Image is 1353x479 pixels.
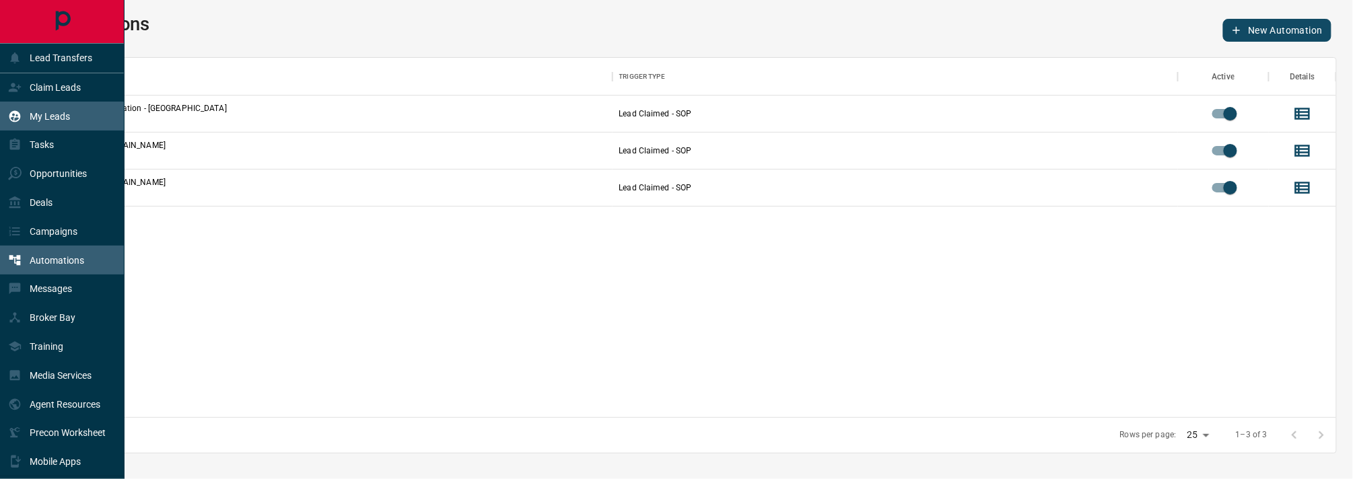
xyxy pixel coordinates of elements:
[1290,58,1315,96] div: Details
[613,58,1179,96] div: Trigger Type
[1120,429,1177,441] p: Rows per page:
[619,58,666,96] div: Trigger Type
[53,114,606,125] p: Default
[53,151,606,162] p: Default
[53,139,606,151] p: 10 Day SOP - [DOMAIN_NAME]
[1212,58,1235,96] div: Active
[1289,100,1316,127] button: View Details
[1182,425,1214,445] div: 25
[53,102,606,114] p: After Claim Automation - [GEOGRAPHIC_DATA]
[619,108,1172,120] p: Lead Claimed - SOP
[1178,58,1269,96] div: Active
[619,182,1172,194] p: Lead Claimed - SOP
[46,58,613,96] div: Name
[1289,174,1316,201] button: View Details
[1269,58,1336,96] div: Details
[1223,19,1331,42] button: New Automation
[53,176,606,188] p: 10 Day SOP - [DOMAIN_NAME]
[1289,137,1316,164] button: View Details
[53,188,606,199] p: Default
[619,145,1172,157] p: Lead Claimed - SOP
[1236,429,1268,441] p: 1–3 of 3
